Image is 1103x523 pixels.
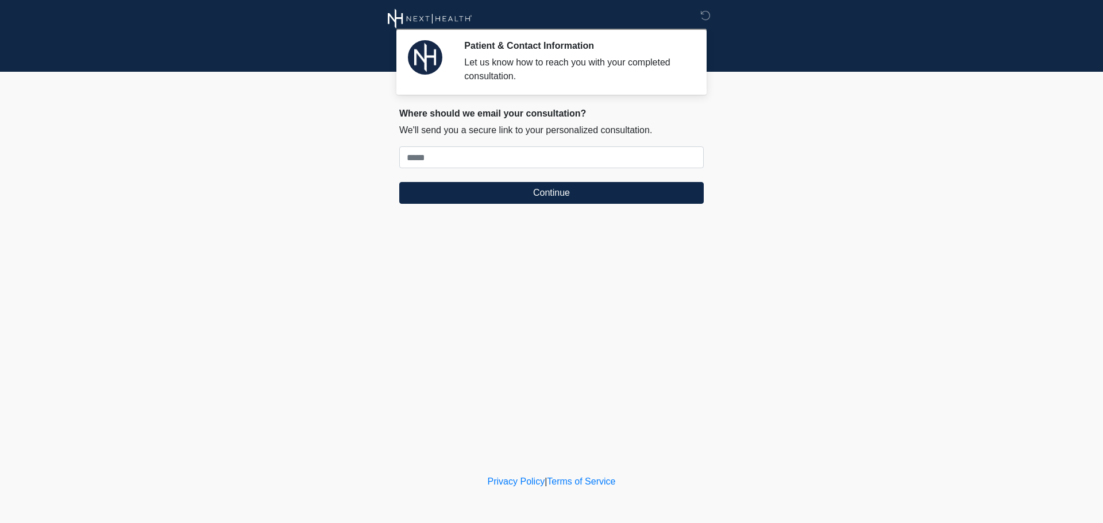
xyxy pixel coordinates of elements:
h2: Where should we email your consultation? [399,108,704,119]
button: Continue [399,182,704,204]
img: Next Health Wellness Logo [388,9,472,29]
p: We'll send you a secure link to your personalized consultation. [399,123,704,137]
a: Terms of Service [547,476,615,486]
img: Agent Avatar [408,40,442,75]
a: Privacy Policy [488,476,545,486]
a: | [545,476,547,486]
div: Let us know how to reach you with your completed consultation. [464,56,687,83]
h2: Patient & Contact Information [464,40,687,51]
